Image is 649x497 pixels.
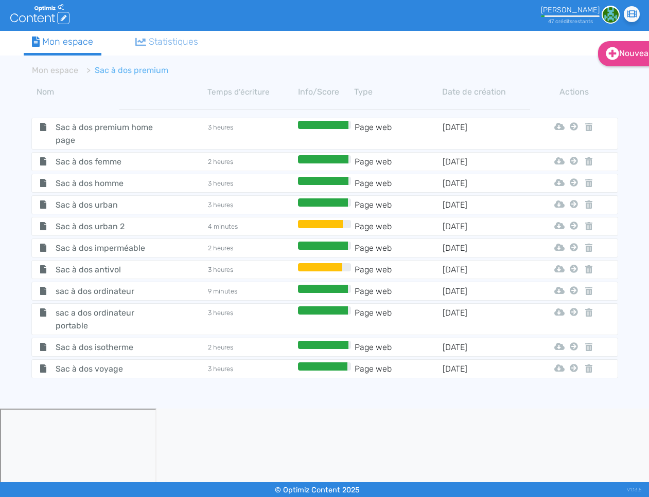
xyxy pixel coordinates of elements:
[442,285,530,298] td: [DATE]
[548,18,593,25] small: 47 crédit restant
[207,242,295,254] td: 2 heures
[207,220,295,233] td: 4 minutes
[48,177,164,190] span: Sac à dos homme
[48,220,164,233] span: Sac à dos urban 2
[442,177,530,190] td: [DATE]
[48,285,164,298] span: sac à dos ordinateur
[78,64,168,77] li: Sac à dos premium
[627,482,641,497] div: V1.13.5
[207,198,295,211] td: 3 heures
[207,155,295,168] td: 2 heures
[442,121,530,146] td: [DATE]
[207,362,295,375] td: 3 heures
[602,6,620,24] img: 1e30b6080cd60945577255910d948632
[354,86,442,98] th: Type
[48,155,164,168] span: Sac à dos femme
[354,285,442,298] td: Page web
[24,58,538,83] nav: breadcrumb
[207,263,295,276] td: 3 heures
[207,177,295,190] td: 3 heures
[442,341,530,354] td: [DATE]
[354,121,442,146] td: Page web
[354,362,442,375] td: Page web
[48,121,164,146] span: Sac à dos premium home page
[275,486,360,494] small: © Optimiz Content 2025
[48,306,164,332] span: sac a dos ordinateur portable
[207,121,295,146] td: 3 heures
[354,242,442,254] td: Page web
[32,65,78,75] a: Mon espace
[541,6,600,14] div: [PERSON_NAME]
[567,86,581,98] th: Actions
[354,177,442,190] td: Page web
[354,341,442,354] td: Page web
[48,341,164,354] span: Sac à dos isotherme
[354,306,442,332] td: Page web
[570,18,572,25] span: s
[442,198,530,211] td: [DATE]
[207,285,295,298] td: 9 minutes
[48,198,164,211] span: Sac à dos urban
[442,155,530,168] td: [DATE]
[295,86,354,98] th: Info/Score
[207,86,295,98] th: Temps d'écriture
[24,31,102,56] a: Mon espace
[354,155,442,168] td: Page web
[32,35,94,49] div: Mon espace
[442,263,530,276] td: [DATE]
[48,242,164,254] span: Sac à dos imperméable
[48,263,164,276] span: Sac à dos antivol
[442,362,530,375] td: [DATE]
[31,86,207,98] th: Nom
[354,220,442,233] td: Page web
[354,263,442,276] td: Page web
[207,341,295,354] td: 2 heures
[135,35,198,49] div: Statistiques
[207,306,295,332] td: 3 heures
[442,86,530,98] th: Date de création
[442,220,530,233] td: [DATE]
[127,31,206,53] a: Statistiques
[354,198,442,211] td: Page web
[442,242,530,254] td: [DATE]
[442,306,530,332] td: [DATE]
[590,18,593,25] span: s
[48,362,164,375] span: Sac à dos voyage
